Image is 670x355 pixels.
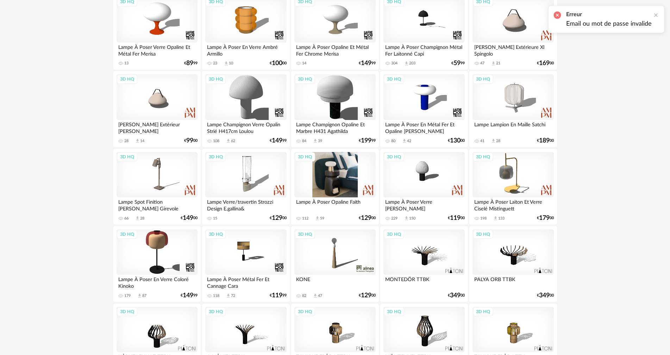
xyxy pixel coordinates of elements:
span: 119 [272,293,282,298]
div: Lampe À Poser Champignon Métal Fer Laitonné Capi [383,43,464,57]
span: Download icon [226,138,231,144]
div: Lampe À Poser Verre Opaline Et Métal Fer Merisa [117,43,198,57]
div: € 99 [451,61,465,66]
a: 3D HQ Lampe À Poser Laiton Et Verre Ciselé Mistinguett 198 Download icon 133 €17900 [469,149,557,225]
div: € 00 [270,61,287,66]
div: 80 [391,139,395,144]
span: 199 [361,138,371,143]
a: 3D HQ Lampe Verre/travertin Strozzi Design E.gallina& 15 €12900 [202,149,289,225]
span: 99 [186,138,193,143]
span: Download icon [404,216,409,221]
div: 229 [391,216,397,221]
div: 42 [407,139,411,144]
div: 3D HQ [117,152,137,161]
div: € 00 [184,138,198,143]
div: 23 [213,61,217,66]
div: 3D HQ [295,307,315,316]
div: 72 [231,293,235,298]
span: 169 [539,61,550,66]
div: € 00 [448,138,465,143]
div: 47 [480,61,484,66]
div: Lampe Champignon Verre Opalin Strié H417cm Loulou [205,120,286,134]
div: Lampe À Poser Verre [PERSON_NAME] [383,197,464,211]
div: € 99 [181,293,198,298]
div: 3D HQ [473,152,493,161]
div: € 99 [270,293,287,298]
div: 3D HQ [206,152,226,161]
div: 59 [320,216,324,221]
div: 133 [498,216,505,221]
span: Download icon [226,293,231,298]
span: 129 [361,293,371,298]
div: 39 [318,139,322,144]
div: 87 [142,293,146,298]
div: € 00 [537,293,554,298]
div: 14 [140,139,144,144]
div: 3D HQ [295,230,315,239]
span: 149 [183,293,193,298]
a: 3D HQ Lampe À Poser Métal Fer Et Cannage Cara 118 Download icon 72 €11999 [202,226,289,302]
span: Download icon [404,61,409,66]
div: € 99 [270,138,287,143]
div: 28 [496,139,500,144]
div: 21 [496,61,500,66]
div: € 00 [359,293,376,298]
div: 203 [409,61,415,66]
div: 13 [124,61,129,66]
span: Download icon [491,61,496,66]
div: 14 [302,61,306,66]
div: 41 [480,139,484,144]
div: 3D HQ [473,307,493,316]
div: Lampe À Poser En Verre Coloré Kinoko [117,275,198,289]
div: 3D HQ [384,307,404,316]
span: 129 [272,216,282,221]
div: 3D HQ [117,307,137,316]
div: 3D HQ [295,75,315,84]
span: Download icon [135,138,140,144]
div: 66 [124,216,129,221]
div: Lampe Verre/travertin Strozzi Design E.gallina& [205,197,286,211]
div: € 00 [537,216,554,221]
div: MONTEDÖR TTBK [383,275,464,289]
div: € 99 [359,61,376,66]
div: 15 [213,216,217,221]
a: 3D HQ KONE 82 Download icon 47 €12900 [291,226,378,302]
div: 118 [213,293,219,298]
li: Email ou mot de passe invalide [566,20,652,28]
span: 349 [539,293,550,298]
div: [PERSON_NAME] Extérieure Xl Spingolo [472,43,553,57]
span: 89 [186,61,193,66]
span: Download icon [491,138,496,144]
div: 3D HQ [384,230,404,239]
div: Lampe À Poser Opaline Faith [294,197,375,211]
div: 28 [140,216,144,221]
div: 108 [213,139,219,144]
div: € 00 [181,216,198,221]
div: Lampe À Poser En Métal Fer Et Opaline [PERSON_NAME] [383,120,464,134]
div: 3D HQ [117,230,137,239]
a: 3D HQ Lampe Champignon Verre Opalin Strié H417cm Loulou 108 Download icon 62 €14999 [202,71,289,147]
div: 150 [409,216,415,221]
div: Lampe Champignon Opaline Et Marbre H431 Agathilda [294,120,375,134]
a: 3D HQ [PERSON_NAME] Extérieur [PERSON_NAME] 28 Download icon 14 €9900 [113,71,201,147]
div: € 00 [537,138,554,143]
a: 3D HQ Lampe À Poser Verre [PERSON_NAME] 229 Download icon 150 €11900 [380,149,468,225]
div: 3D HQ [473,75,493,84]
div: € 00 [448,216,465,221]
span: 59 [453,61,461,66]
span: 189 [539,138,550,143]
span: Download icon [137,293,142,298]
div: € 00 [270,216,287,221]
div: Lampe À Poser Laiton Et Verre Ciselé Mistinguett [472,197,553,211]
div: 3D HQ [206,75,226,84]
div: 3D HQ [295,152,315,161]
div: 3D HQ [384,75,404,84]
span: 129 [361,216,371,221]
div: 3D HQ [384,152,404,161]
div: 3D HQ [473,230,493,239]
div: 3D HQ [117,75,137,84]
a: 3D HQ Lampe Champignon Opaline Et Marbre H431 Agathilda 84 Download icon 39 €19999 [291,71,378,147]
div: 82 [302,293,306,298]
div: € 00 [537,61,554,66]
a: 3D HQ Lampe À Poser En Métal Fer Et Opaline [PERSON_NAME] 80 Download icon 42 €13000 [380,71,468,147]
